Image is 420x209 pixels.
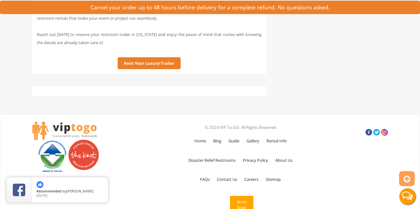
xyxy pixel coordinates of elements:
[37,189,103,194] span: by
[37,189,61,193] span: Recommended
[13,184,25,196] img: Review Rating
[191,132,209,150] a: Home
[197,170,213,188] a: FAQs
[68,139,99,171] img: Couples love us! See our reviews on The Knot.
[37,139,68,172] img: PSAI Member Logo
[262,170,284,188] a: Sitemap
[240,151,271,169] a: Privacy Policy
[210,132,224,150] a: Blog
[37,193,47,198] span: [DATE]
[243,132,262,150] a: Gallery
[263,132,290,150] a: Rental Info
[37,181,43,188] img: thumbs up icon
[272,151,295,169] a: About Us
[225,132,242,150] a: Guide
[365,129,372,136] a: Facebook
[149,123,332,132] p: © 2024 VIP To GO. All Rights Reserved
[373,129,380,136] a: Twitter
[185,151,239,169] a: Disaster Relief Restrooms
[381,129,388,136] a: Insta
[395,184,420,209] button: Live Chat
[37,32,261,45] span: Reach out [DATE] to reserve your restroom trailer in [US_STATE] and enjoy the peace of mind that ...
[118,57,181,69] a: Rent Your Luxury Trailer
[214,170,240,188] a: Contact Us
[66,189,94,193] span: [PERSON_NAME]
[32,121,97,140] img: viptogo LogoVIPTOGO
[241,170,261,188] a: Careers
